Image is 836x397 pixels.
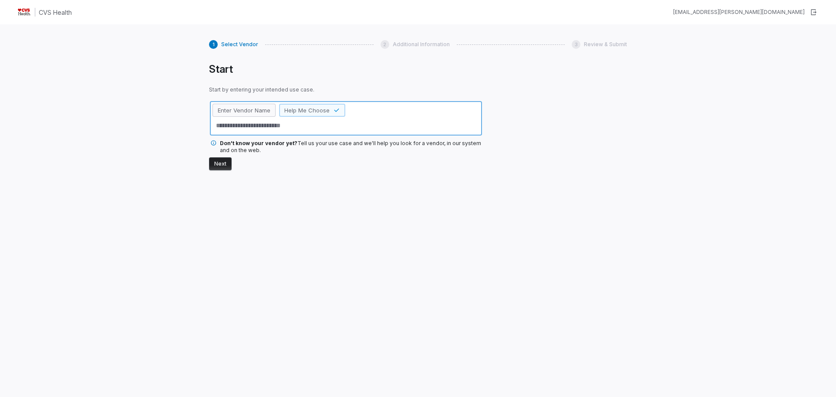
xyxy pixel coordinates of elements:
span: Help Me Choose [284,106,330,114]
button: Enter Vendor Name [212,104,276,117]
div: [EMAIL_ADDRESS][PERSON_NAME][DOMAIN_NAME] [673,9,805,16]
span: Don't know your vendor yet? [220,140,297,146]
span: Review & Submit [584,41,627,48]
div: 3 [572,40,580,49]
span: Enter Vendor Name [218,106,270,114]
span: Tell us your use case and we'll help you look for a vendor, in our system and on the web. [220,140,481,153]
div: 2 [381,40,389,49]
h1: CVS Health [39,8,72,17]
img: Clerk Logo [17,5,31,19]
span: Select Vendor [221,41,258,48]
h1: Start [209,63,483,76]
span: Additional Information [393,41,450,48]
div: 1 [209,40,218,49]
span: Start by entering your intended use case. [209,86,483,93]
button: Next [209,157,232,170]
button: Help Me Choose [279,104,345,117]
